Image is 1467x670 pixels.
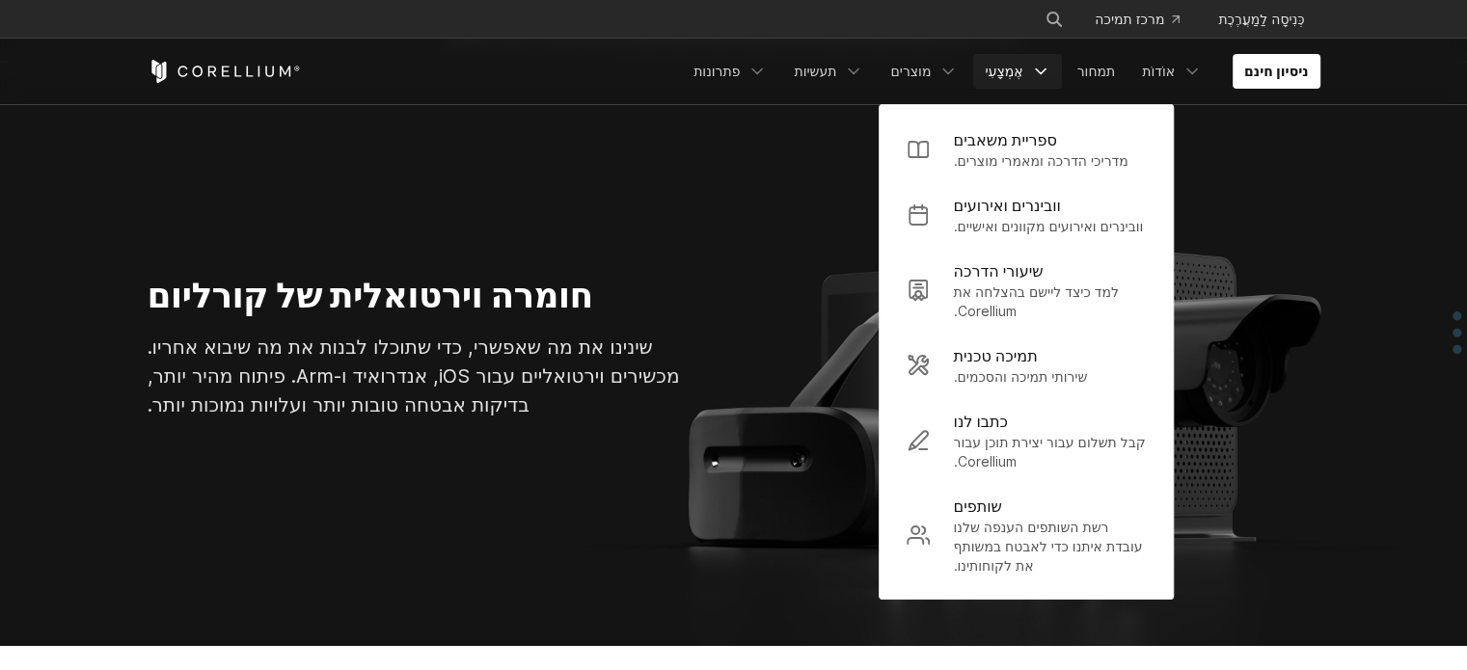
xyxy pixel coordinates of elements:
font: פתרונות [693,63,740,79]
font: כְּנִיסָה לַמַעֲרֶכֶת [1218,11,1304,27]
a: תמיכה טכנית שירותי תמיכה והסכמים. [891,333,1161,398]
font: שירותי תמיכה והסכמים. [953,368,1087,385]
font: תמחור [1077,63,1116,79]
font: שינינו את מה שאפשרי, כדי שתוכלו לבנות את מה שיבוא אחריו. מכשירים וירטואליים עבור iOS, אנדרואיד ו-... [148,335,680,416]
font: חומרה וירטואלית של קורליום [148,274,593,316]
div: תפריט ניווט [1021,2,1319,37]
font: מרכז תמיכה [1095,11,1164,27]
font: מדריכי הדרכה ומאמרי מוצרים. [953,152,1127,169]
font: ניסיון חינם [1244,63,1309,79]
font: רשת השותפים הענפה שלנו עובדת איתנו כדי לאבטח במשותף את לקוחותינו. [953,519,1142,574]
font: למד כיצד ליישם בהצלחה את Corellium. [953,283,1118,319]
font: אוֹדוֹת [1142,63,1175,79]
font: ספריית משאבים [953,130,1056,149]
font: תעשיות [794,63,836,79]
button: לְחַפֵּשׂ [1037,2,1072,37]
a: שותפים רשת השותפים הענפה שלנו עובדת איתנו כדי לאבטח במשותף את לקוחותינו. [891,483,1161,587]
font: שיעורי הדרכה [953,261,1043,281]
a: קורליום הום [148,60,301,83]
font: אֶמְצָעִי [985,63,1022,79]
div: תפריט ניווט [682,54,1319,89]
a: ספריית משאבים מדריכי הדרכה ומאמרי מוצרים. [891,117,1161,182]
a: כתבו לנו קבל תשלום עבור יצירת תוכן עבור Corellium. [891,398,1161,483]
a: וובינרים ואירועים וובינרים ואירועים מקוונים ואישיים. [891,182,1161,248]
font: וובינרים ואירועים [953,196,1060,215]
font: תמיכה טכנית [953,346,1037,365]
font: שותפים [953,496,1001,516]
font: וובינרים ואירועים מקוונים ואישיים. [953,218,1143,234]
font: כתבו לנו [953,412,1007,431]
a: שיעורי הדרכה למד כיצד ליישם בהצלחה את Corellium. [891,248,1161,333]
font: מוצרים [890,63,931,79]
font: קבל תשלום עבור יצירת תוכן עבור Corellium. [953,434,1145,469]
